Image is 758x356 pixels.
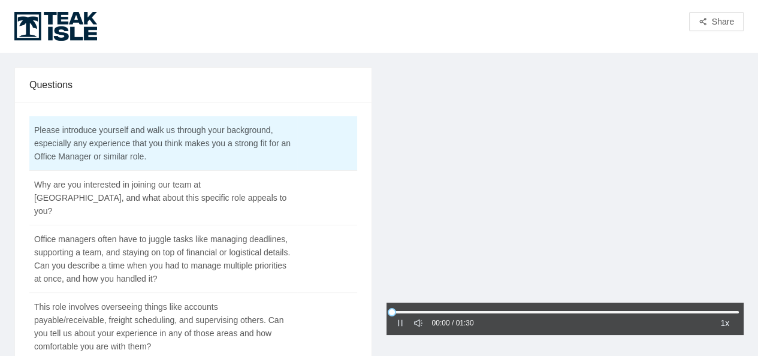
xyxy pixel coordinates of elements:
[689,12,744,31] button: share-altShare
[396,319,404,327] span: pause
[699,17,707,27] span: share-alt
[432,318,474,329] div: 00:00 / 01:30
[29,116,297,171] td: Please introduce yourself and walk us through your background, especially any experience that you...
[29,225,297,293] td: Office managers often have to juggle tasks like managing deadlines, supporting a team, and stayin...
[720,316,729,330] span: 1x
[14,12,97,41] img: Teak Isle
[29,171,297,225] td: Why are you interested in joining our team at [GEOGRAPHIC_DATA], and what about this specific rol...
[414,319,422,327] span: sound
[712,15,734,28] span: Share
[29,68,357,102] div: Questions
